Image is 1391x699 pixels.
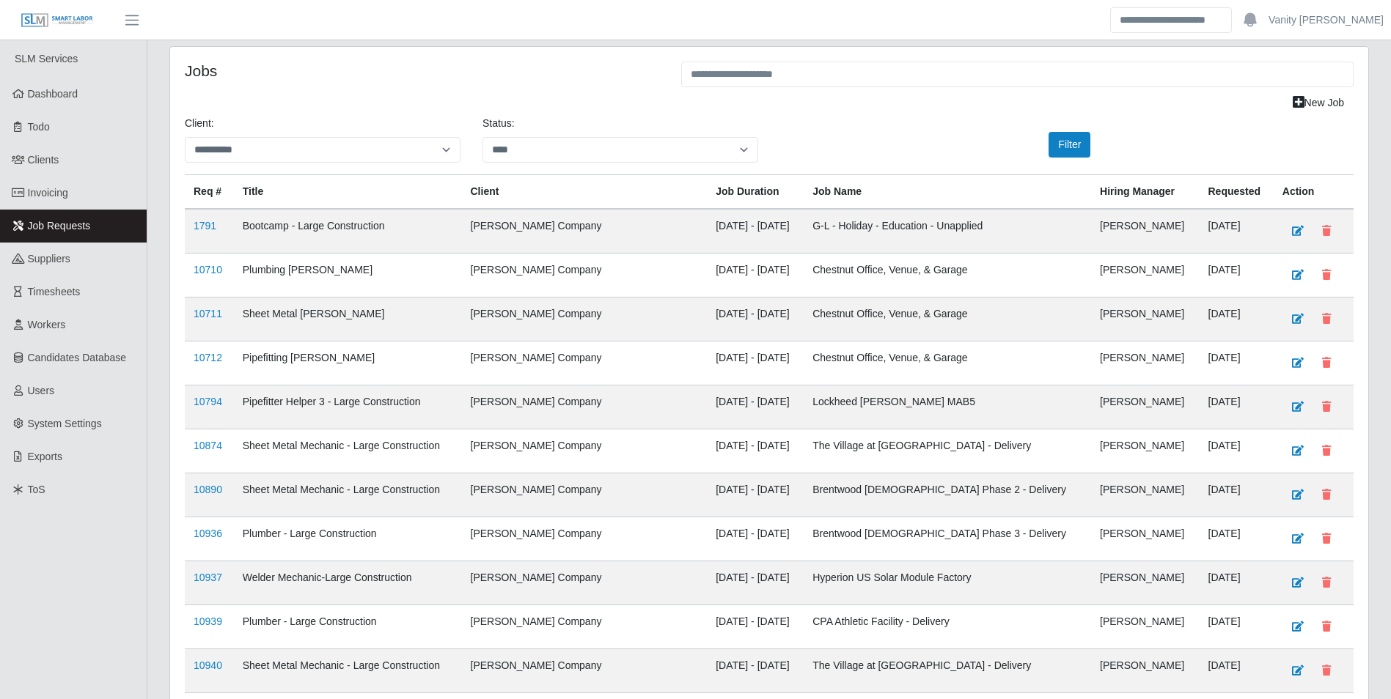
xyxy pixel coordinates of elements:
[194,484,222,495] a: 10890
[234,473,462,517] td: Sheet Metal Mechanic - Large Construction
[28,286,81,297] span: Timesheets
[1200,209,1274,254] td: [DATE]
[194,659,222,671] a: 10940
[185,116,214,131] label: Client:
[234,649,462,693] td: Sheet Metal Mechanic - Large Construction
[1200,473,1274,517] td: [DATE]
[234,605,462,649] td: Plumber - Large Construction
[1200,175,1274,210] th: Requested
[462,473,708,517] td: [PERSON_NAME] Company
[707,175,804,210] th: Job Duration
[28,385,55,396] span: Users
[234,561,462,605] td: Welder Mechanic-Large Construction
[804,649,1091,693] td: The Village at [GEOGRAPHIC_DATA] - Delivery
[1200,561,1274,605] td: [DATE]
[462,429,708,473] td: [PERSON_NAME] Company
[1200,605,1274,649] td: [DATE]
[1269,12,1384,28] a: Vanity [PERSON_NAME]
[804,175,1091,210] th: Job Name
[1200,341,1274,385] td: [DATE]
[185,62,659,80] h4: Jobs
[194,440,222,451] a: 10874
[1200,429,1274,473] td: [DATE]
[462,341,708,385] td: [PERSON_NAME] Company
[1049,132,1090,158] button: Filter
[194,572,222,583] a: 10937
[804,209,1091,254] td: G-L - Holiday - Education - Unapplied
[707,341,804,385] td: [DATE] - [DATE]
[1091,385,1199,429] td: [PERSON_NAME]
[1091,254,1199,297] td: [PERSON_NAME]
[462,517,708,561] td: [PERSON_NAME] Company
[1110,7,1232,33] input: Search
[462,254,708,297] td: [PERSON_NAME] Company
[1200,649,1274,693] td: [DATE]
[194,352,222,363] a: 10712
[194,264,222,275] a: 10710
[234,341,462,385] td: Pipefitting [PERSON_NAME]
[707,429,804,473] td: [DATE] - [DATE]
[707,254,804,297] td: [DATE] - [DATE]
[1091,649,1199,693] td: [PERSON_NAME]
[1091,209,1199,254] td: [PERSON_NAME]
[21,12,94,29] img: SLM Logo
[1091,175,1199,210] th: Hiring Manager
[1283,90,1354,116] a: New Job
[28,154,59,166] span: Clients
[234,254,462,297] td: Plumbing [PERSON_NAME]
[185,175,234,210] th: Req #
[1200,297,1274,341] td: [DATE]
[804,473,1091,517] td: Brentwood [DEMOGRAPHIC_DATA] Phase 2 - Delivery
[28,319,66,330] span: Workers
[462,605,708,649] td: [PERSON_NAME] Company
[28,220,91,232] span: Job Requests
[462,649,708,693] td: [PERSON_NAME] Company
[1091,561,1199,605] td: [PERSON_NAME]
[804,385,1091,429] td: Lockheed [PERSON_NAME] MAB5
[1091,297,1199,341] td: [PERSON_NAME]
[804,517,1091,561] td: Brentwood [DEMOGRAPHIC_DATA] Phase 3 - Delivery
[234,385,462,429] td: Pipefitter Helper 3 - Large Construction
[194,220,216,232] a: 1791
[804,429,1091,473] td: The Village at [GEOGRAPHIC_DATA] - Delivery
[1091,605,1199,649] td: [PERSON_NAME]
[194,615,222,627] a: 10939
[707,649,804,693] td: [DATE] - [DATE]
[28,451,62,462] span: Exports
[15,53,78,64] span: SLM Services
[482,116,515,131] label: Status:
[1091,429,1199,473] td: [PERSON_NAME]
[804,341,1091,385] td: Chestnut Office, Venue, & Garage
[194,396,222,407] a: 10794
[462,297,708,341] td: [PERSON_NAME] Company
[707,297,804,341] td: [DATE] - [DATE]
[234,297,462,341] td: Sheet Metal [PERSON_NAME]
[462,385,708,429] td: [PERSON_NAME] Company
[707,605,804,649] td: [DATE] - [DATE]
[28,253,70,265] span: Suppliers
[1200,254,1274,297] td: [DATE]
[707,561,804,605] td: [DATE] - [DATE]
[194,528,222,539] a: 10936
[234,429,462,473] td: Sheet Metal Mechanic - Large Construction
[234,175,462,210] th: Title
[28,352,127,363] span: Candidates Database
[28,121,50,133] span: Todo
[1200,385,1274,429] td: [DATE]
[804,254,1091,297] td: Chestnut Office, Venue, & Garage
[234,517,462,561] td: Plumber - Large Construction
[28,484,45,495] span: ToS
[804,561,1091,605] td: Hyperion US Solar Module Factory
[194,308,222,319] a: 10711
[28,88,78,100] span: Dashboard
[707,385,804,429] td: [DATE] - [DATE]
[1274,175,1354,210] th: Action
[28,187,68,199] span: Invoicing
[462,561,708,605] td: [PERSON_NAME] Company
[1091,341,1199,385] td: [PERSON_NAME]
[707,517,804,561] td: [DATE] - [DATE]
[707,209,804,254] td: [DATE] - [DATE]
[462,209,708,254] td: [PERSON_NAME] Company
[28,418,102,429] span: System Settings
[1200,517,1274,561] td: [DATE]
